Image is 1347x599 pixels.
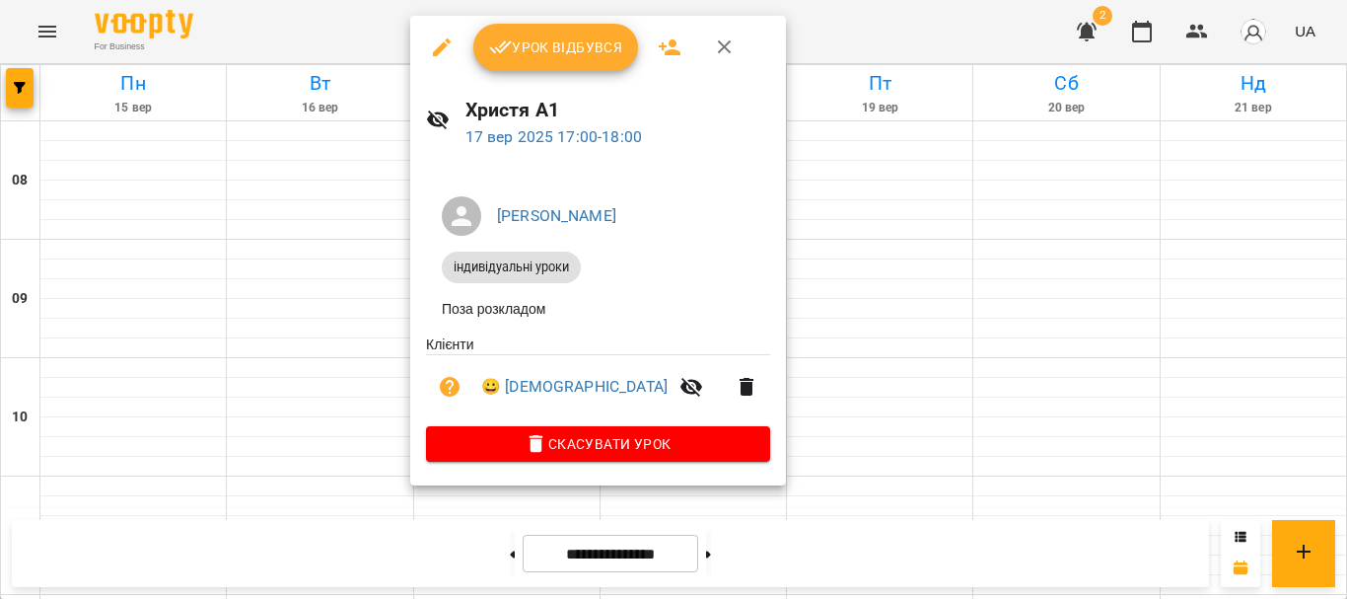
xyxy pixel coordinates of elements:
[497,206,616,225] a: [PERSON_NAME]
[426,426,770,462] button: Скасувати Урок
[442,259,581,276] span: індивідуальні уроки
[481,375,668,399] a: 😀 [DEMOGRAPHIC_DATA]
[442,432,754,456] span: Скасувати Урок
[489,36,623,59] span: Урок відбувся
[426,363,473,411] button: Візит ще не сплачено. Додати оплату?
[473,24,639,71] button: Урок відбувся
[465,95,770,125] h6: Христя А1
[465,127,642,146] a: 17 вер 2025 17:00-18:00
[426,335,770,426] ul: Клієнти
[426,291,770,327] li: Поза розкладом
